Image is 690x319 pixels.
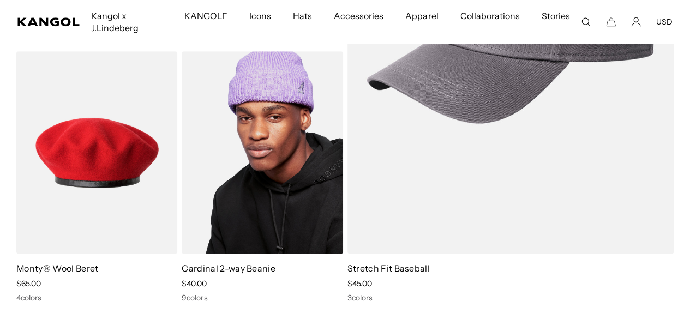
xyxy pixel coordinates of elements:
[581,17,591,27] summary: Search here
[16,263,98,274] a: Monty® Wool Beret
[347,279,372,288] span: $45.00
[347,293,674,303] div: 3 colors
[656,17,673,27] button: USD
[16,51,177,254] img: Monty® Wool Beret
[182,51,343,254] img: Cardinal 2-way Beanie
[347,263,430,274] a: Stretch Fit Baseball
[182,263,275,274] a: Cardinal 2-way Beanie
[631,17,641,27] a: Account
[182,279,207,288] span: $40.00
[16,293,177,303] div: 4 colors
[182,293,343,303] div: 9 colors
[606,17,616,27] button: Cart
[17,17,80,26] a: Kangol
[16,279,41,288] span: $65.00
